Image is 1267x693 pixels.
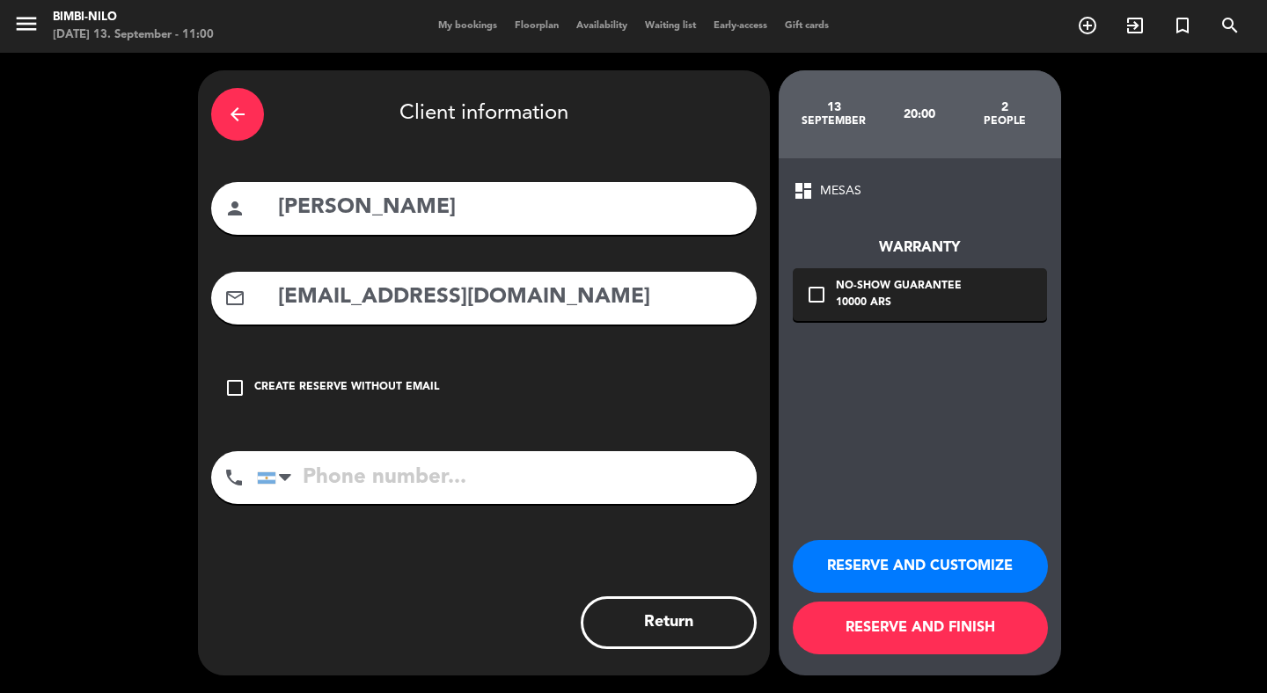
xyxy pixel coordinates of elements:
[506,21,568,31] span: Floorplan
[1172,15,1193,36] i: turned_in_not
[793,237,1047,259] div: Warranty
[1219,15,1241,36] i: search
[636,21,705,31] span: Waiting list
[254,379,439,397] div: Create reserve without email
[224,377,245,398] i: check_box_outline_blank
[53,26,214,44] div: [DATE] 13. September - 11:00
[793,540,1048,593] button: RESERVE AND CUSTOMIZE
[276,190,743,226] input: Guest Name
[776,21,838,31] span: Gift cards
[792,100,877,114] div: 13
[224,198,245,219] i: person
[962,100,1047,114] div: 2
[836,278,962,295] div: No-show guarantee
[429,21,506,31] span: My bookings
[568,21,636,31] span: Availability
[224,288,245,309] i: mail_outline
[820,181,861,201] span: MESAS
[13,11,40,43] button: menu
[1124,15,1146,36] i: exit_to_app
[211,84,757,145] div: Client information
[581,596,757,649] button: Return
[793,602,1048,654] button: RESERVE AND FINISH
[53,9,214,26] div: Bimbi-Nilo
[836,295,962,312] div: 10000 ARS
[962,114,1047,128] div: people
[227,104,248,125] i: arrow_back
[257,451,757,504] input: Phone number...
[792,114,877,128] div: September
[258,452,298,503] div: Argentina: +54
[1077,15,1098,36] i: add_circle_outline
[793,180,814,201] span: dashboard
[13,11,40,37] i: menu
[876,84,962,145] div: 20:00
[223,467,245,488] i: phone
[705,21,776,31] span: Early-access
[806,284,827,305] i: check_box_outline_blank
[276,280,743,316] input: Guest email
